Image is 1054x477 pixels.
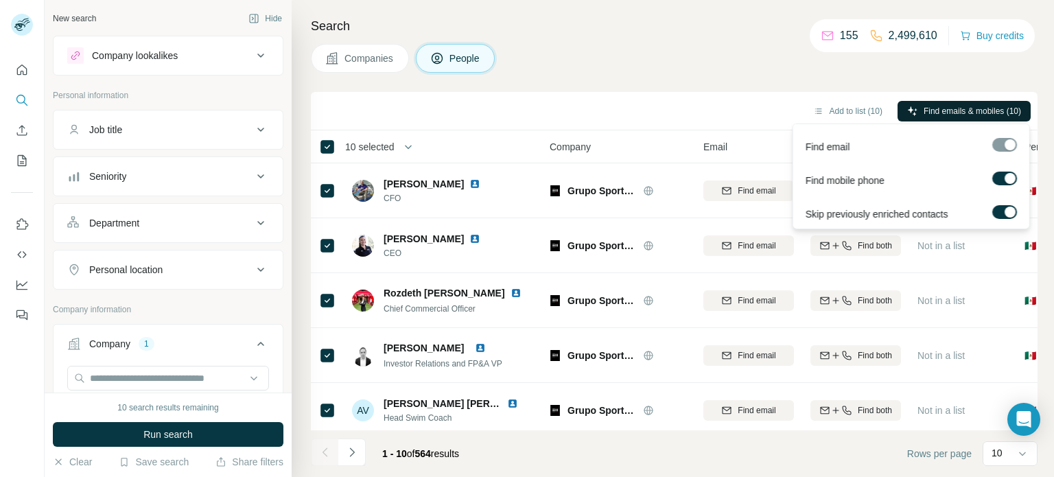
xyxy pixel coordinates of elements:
button: Find email [703,235,794,256]
span: Grupo Sports World [567,184,636,198]
span: People [449,51,481,65]
p: Personal information [53,89,283,102]
span: Find email [738,404,775,417]
button: Hide [239,8,292,29]
span: Grupo Sports World [567,294,636,307]
div: Company lookalikes [92,49,178,62]
span: Grupo Sports World [567,239,636,253]
span: Find email [738,240,775,252]
img: Logo of Grupo Sports World [550,185,561,196]
span: Rows per page [907,447,972,461]
span: Investor Relations and FP&A VP [384,359,502,369]
h4: Search [311,16,1038,36]
button: Run search [53,422,283,447]
span: 🇲🇽 [1024,184,1036,198]
span: 🇲🇽 [1024,239,1036,253]
span: Find email [738,185,775,197]
img: LinkedIn logo [475,342,486,353]
span: 🇲🇽 [1024,349,1036,362]
span: Find both [858,294,892,307]
span: Grupo Sports World [567,349,636,362]
span: 564 [415,448,431,459]
span: Find both [858,404,892,417]
button: Buy credits [960,26,1024,45]
button: Job title [54,113,283,146]
button: My lists [11,148,33,173]
div: 1 [139,338,154,350]
button: Company1 [54,327,283,366]
div: AV [352,399,374,421]
div: 10 search results remaining [117,402,218,414]
span: CFO [384,192,497,205]
p: 10 [992,446,1003,460]
span: Not in a list [917,350,965,361]
img: Avatar [352,290,374,312]
span: Skip previously enriched contacts [805,207,948,221]
span: [PERSON_NAME] [384,178,464,189]
button: Enrich CSV [11,118,33,143]
button: Navigate to next page [338,439,366,466]
span: Find email [805,140,850,154]
span: [PERSON_NAME] [384,342,464,353]
span: Company [550,140,591,154]
button: Find email [703,345,794,366]
img: Avatar [352,345,374,367]
button: Find email [703,290,794,311]
span: Find emails & mobiles (10) [924,105,1021,117]
span: Not in a list [917,405,965,416]
span: 🇲🇽 [1024,294,1036,307]
span: 10 selected [345,140,395,154]
img: LinkedIn logo [469,178,480,189]
button: Clear [53,455,92,469]
span: CEO [384,247,497,259]
button: Find email [703,400,794,421]
span: of [407,448,415,459]
span: Head Swim Coach [384,412,535,424]
button: Find both [810,345,901,366]
span: 1 - 10 [382,448,407,459]
span: [PERSON_NAME] [PERSON_NAME] [384,398,548,409]
div: Seniority [89,170,126,183]
span: Find both [858,240,892,252]
button: Find both [810,290,901,311]
div: New search [53,12,96,25]
button: Department [54,207,283,240]
button: Add to list (10) [804,101,892,121]
img: Logo of Grupo Sports World [550,405,561,416]
span: Rozdeth [PERSON_NAME] [384,286,505,300]
img: LinkedIn logo [507,398,518,409]
button: Company lookalikes [54,39,283,72]
span: Grupo Sports World [567,404,636,417]
button: Find email [703,181,794,201]
button: Seniority [54,160,283,193]
button: Feedback [11,303,33,327]
p: 2,499,610 [889,27,937,44]
button: Save search [119,455,189,469]
img: Avatar [352,180,374,202]
button: Find both [810,235,901,256]
span: Companies [344,51,395,65]
div: Company [89,337,130,351]
button: Use Surfe API [11,242,33,267]
button: Find emails & mobiles (10) [898,101,1031,121]
button: Share filters [215,455,283,469]
p: 155 [840,27,858,44]
button: Use Surfe on LinkedIn [11,212,33,237]
div: Job title [89,123,122,137]
p: Company information [53,303,283,316]
div: Personal location [89,263,163,277]
span: Find email [738,294,775,307]
span: Not in a list [917,295,965,306]
button: Find both [810,400,901,421]
img: Avatar [352,235,374,257]
img: Logo of Grupo Sports World [550,295,561,306]
button: Dashboard [11,272,33,297]
button: Search [11,88,33,113]
span: Not in a list [917,240,965,251]
img: Logo of Grupo Sports World [550,350,561,361]
span: [PERSON_NAME] [384,232,464,246]
span: Run search [143,428,193,441]
img: LinkedIn logo [469,233,480,244]
button: Personal location [54,253,283,286]
span: Find email [738,349,775,362]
